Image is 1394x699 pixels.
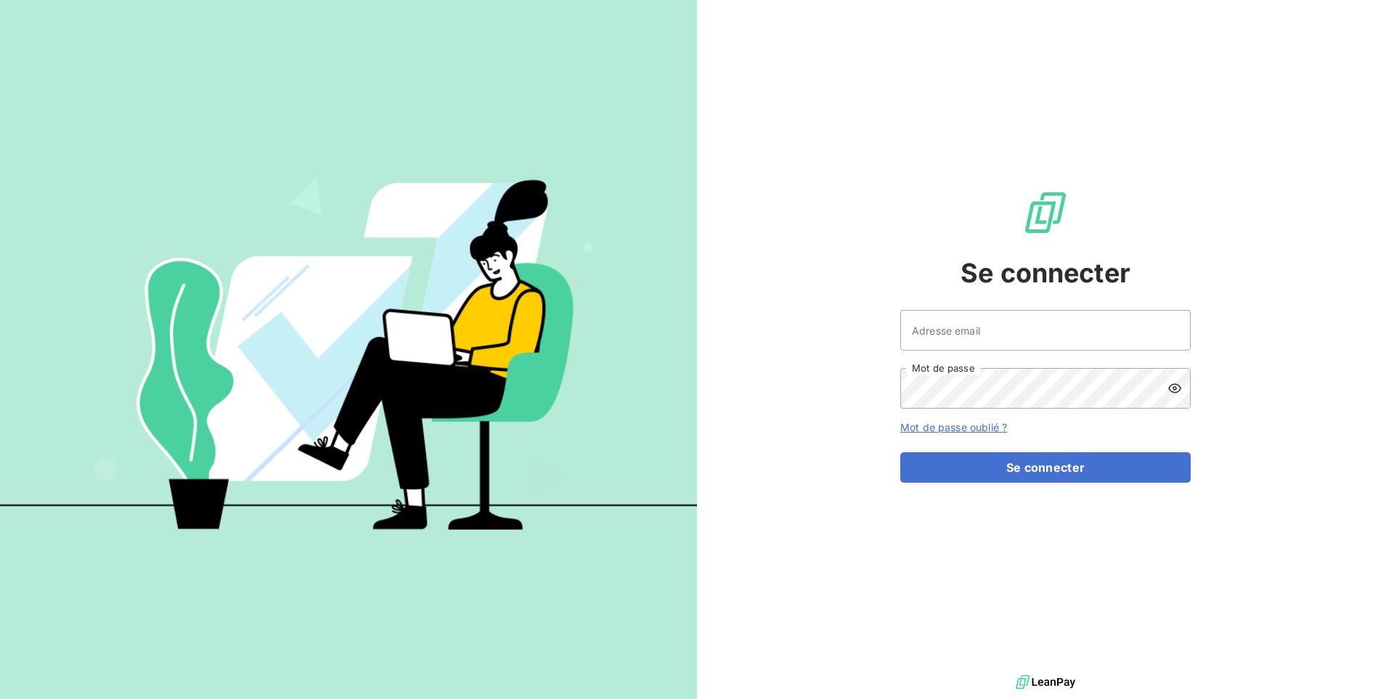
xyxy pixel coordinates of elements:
[1016,671,1075,693] img: logo
[900,421,1007,433] a: Mot de passe oublié ?
[900,310,1191,351] input: placeholder
[900,452,1191,483] button: Se connecter
[1022,189,1069,236] img: Logo LeanPay
[961,253,1130,293] span: Se connecter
